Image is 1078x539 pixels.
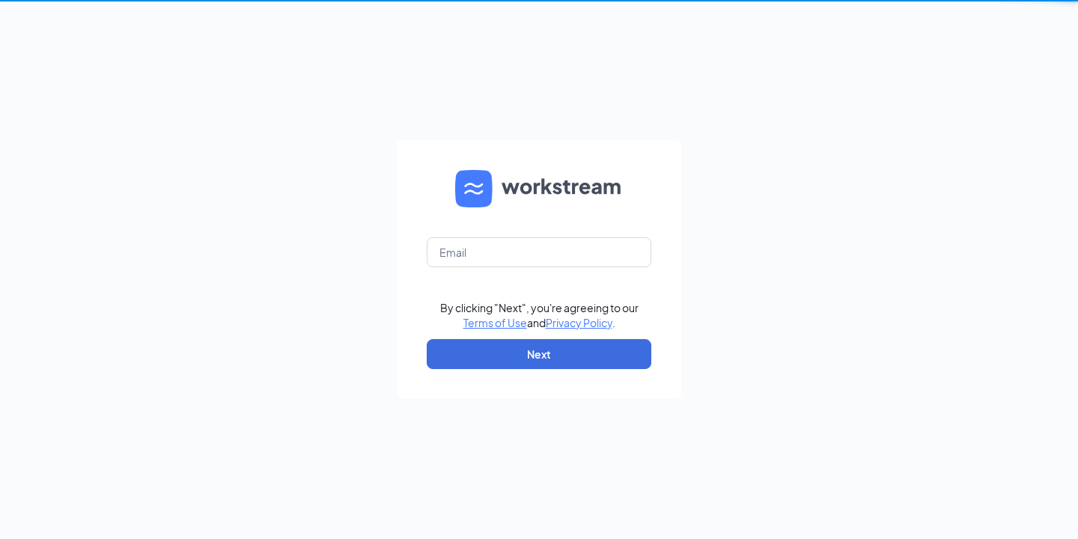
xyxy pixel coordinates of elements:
button: Next [427,339,651,369]
input: Email [427,237,651,267]
img: WS logo and Workstream text [455,170,623,207]
div: By clicking "Next", you're agreeing to our and . [440,300,639,330]
a: Terms of Use [463,316,527,329]
a: Privacy Policy [546,316,612,329]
